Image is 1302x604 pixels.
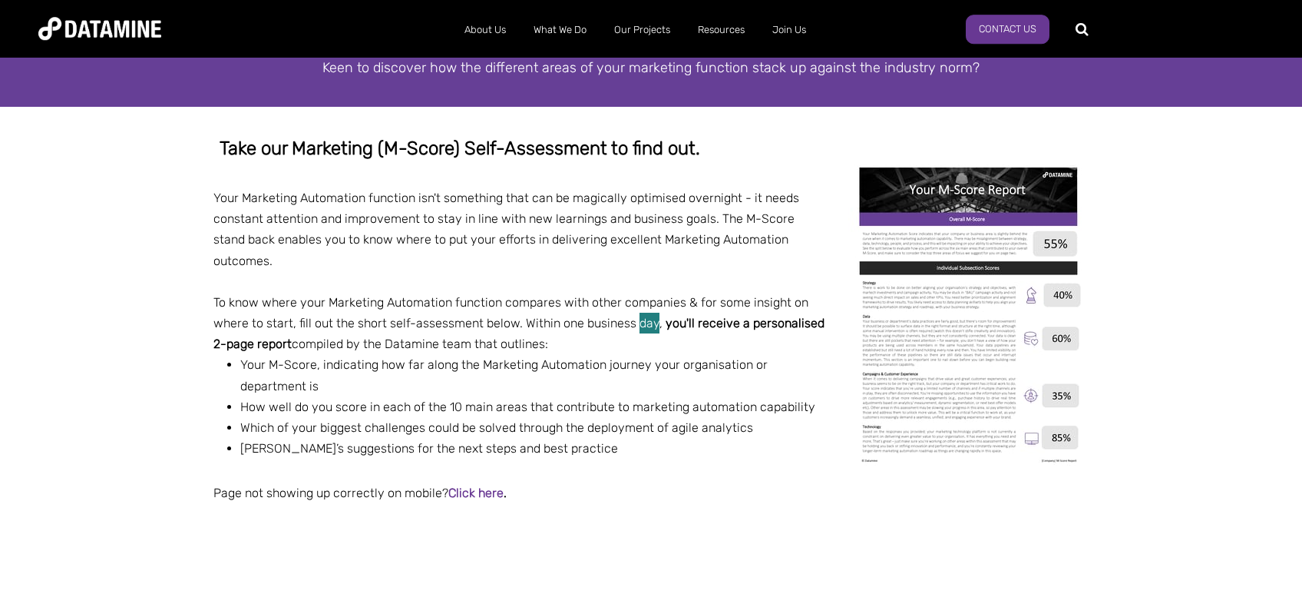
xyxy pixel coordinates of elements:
[848,158,1089,470] img: M-Score Survey Image_Page_1
[213,191,799,268] span: Your Marketing Automation function isn't something that can be magically optimised overnight - it...
[240,441,618,456] span: [PERSON_NAME]’s suggestions for the next steps and best practice
[213,486,507,500] span: Page not showing up correctly on mobile?
[240,357,768,393] span: Your M-Score, indicating how far along the Marketing Automation journey your organisation or depa...
[240,400,815,414] span: How well do you score in each of the 10 main areas that contribute to marketing automation capabi...
[758,10,820,50] a: Join Us
[220,138,700,159] span: Take our Marketing (M-Score) Self-Assessment to find out.
[966,15,1049,44] a: Contact Us
[684,10,758,50] a: Resources
[38,17,161,40] img: Datamine
[451,10,520,50] a: About Us
[213,295,808,330] span: To know where your Marketing Automation function compares with other companies & for some insight...
[600,10,684,50] a: Our Projects
[504,486,507,500] span: .
[520,10,600,50] a: What We Do
[448,486,504,500] a: Click here
[322,59,980,76] span: Keen to discover how the different areas of your marketing function stack up against the industry...
[240,420,753,435] span: Which of your biggest challenges could be solved through the deployment of agile analytics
